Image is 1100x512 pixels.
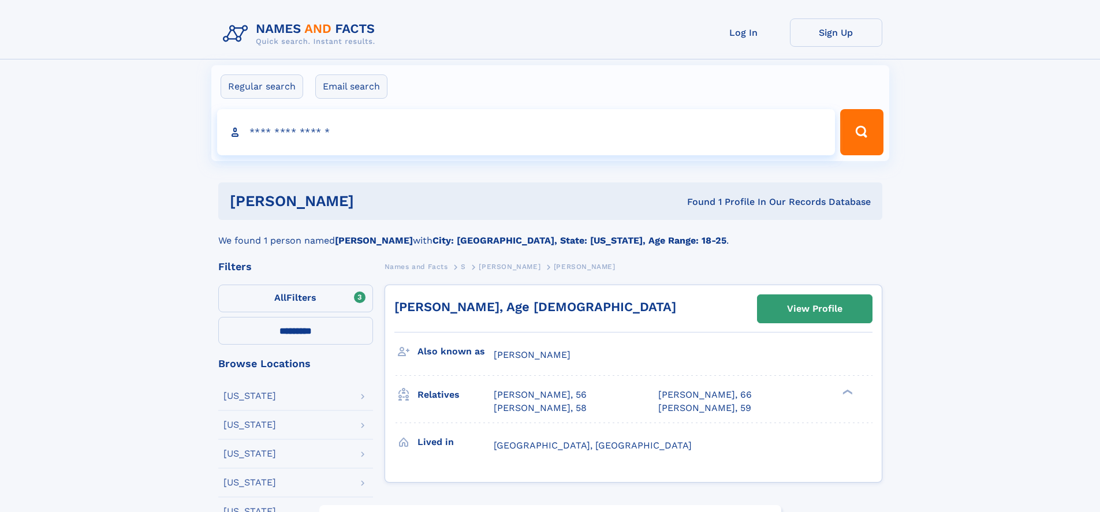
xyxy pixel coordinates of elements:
[494,402,587,414] a: [PERSON_NAME], 58
[520,196,871,208] div: Found 1 Profile In Our Records Database
[315,74,387,99] label: Email search
[658,402,751,414] a: [PERSON_NAME], 59
[218,220,882,248] div: We found 1 person named with .
[218,358,373,369] div: Browse Locations
[417,385,494,405] h3: Relatives
[698,18,790,47] a: Log In
[494,388,587,401] a: [PERSON_NAME], 56
[223,449,276,458] div: [US_STATE]
[223,391,276,401] div: [US_STATE]
[494,440,692,451] span: [GEOGRAPHIC_DATA], [GEOGRAPHIC_DATA]
[394,300,676,314] a: [PERSON_NAME], Age [DEMOGRAPHIC_DATA]
[218,18,385,50] img: Logo Names and Facts
[840,388,853,396] div: ❯
[658,388,752,401] a: [PERSON_NAME], 66
[840,109,883,155] button: Search Button
[221,74,303,99] label: Regular search
[787,296,842,322] div: View Profile
[223,420,276,429] div: [US_STATE]
[417,432,494,452] h3: Lived in
[432,235,726,246] b: City: [GEOGRAPHIC_DATA], State: [US_STATE], Age Range: 18-25
[461,263,466,271] span: S
[790,18,882,47] a: Sign Up
[417,342,494,361] h3: Also known as
[479,263,540,271] span: [PERSON_NAME]
[217,109,836,155] input: search input
[385,259,448,274] a: Names and Facts
[554,263,616,271] span: [PERSON_NAME]
[494,349,570,360] span: [PERSON_NAME]
[230,194,521,208] h1: [PERSON_NAME]
[461,259,466,274] a: S
[335,235,413,246] b: [PERSON_NAME]
[758,295,872,323] a: View Profile
[223,478,276,487] div: [US_STATE]
[479,259,540,274] a: [PERSON_NAME]
[218,285,373,312] label: Filters
[274,292,286,303] span: All
[218,261,373,272] div: Filters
